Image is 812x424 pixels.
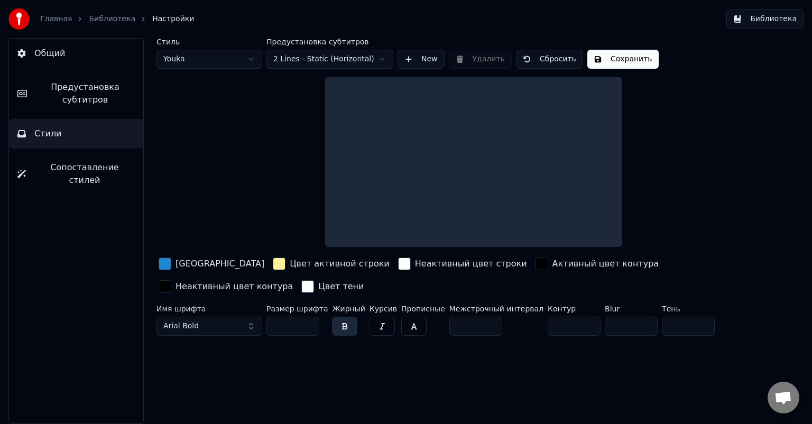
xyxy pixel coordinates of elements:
[156,255,266,272] button: [GEOGRAPHIC_DATA]
[370,305,397,312] label: Курсив
[533,255,661,272] button: Активный цвет контура
[266,305,328,312] label: Размер шрифта
[35,81,135,106] span: Предустановка субтитров
[332,305,365,312] label: Жирный
[156,38,262,45] label: Стиль
[552,257,659,270] div: Активный цвет контура
[9,72,143,115] button: Предустановка субтитров
[9,119,143,149] button: Стили
[271,255,392,272] button: Цвет активной строки
[266,38,393,45] label: Предустановка субтитров
[8,8,30,30] img: youka
[9,39,143,68] button: Общий
[318,280,364,293] div: Цвет тени
[34,127,62,140] span: Стили
[768,382,799,413] div: Открытый чат
[449,305,543,312] label: Межстрочный интервал
[605,305,658,312] label: Blur
[40,14,72,24] a: Главная
[156,305,262,312] label: Имя шрифта
[415,257,527,270] div: Неактивный цвет строки
[587,50,659,69] button: Сохранить
[156,278,295,295] button: Неактивный цвет контура
[299,278,366,295] button: Цвет тени
[176,280,293,293] div: Неактивный цвет контура
[40,14,194,24] nav: breadcrumb
[152,14,194,24] span: Настройки
[401,305,445,312] label: Прописные
[290,257,390,270] div: Цвет активной строки
[516,50,583,69] button: Сбросить
[163,321,199,331] span: Arial Bold
[9,153,143,195] button: Сопоставление стилей
[89,14,135,24] a: Библиотека
[176,257,264,270] div: [GEOGRAPHIC_DATA]
[34,47,65,60] span: Общий
[548,305,601,312] label: Контур
[726,10,804,29] button: Библиотека
[662,305,715,312] label: Тень
[396,255,529,272] button: Неактивный цвет строки
[398,50,445,69] button: New
[34,161,135,187] span: Сопоставление стилей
